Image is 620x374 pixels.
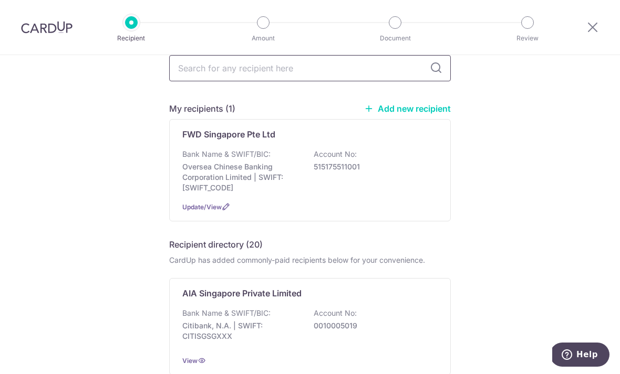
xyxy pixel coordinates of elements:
img: CardUp [21,21,73,34]
a: View [182,357,198,365]
p: Account No: [314,308,357,318]
div: CardUp has added commonly-paid recipients below for your convenience. [169,255,451,265]
h5: Recipient directory (20) [169,238,263,251]
p: 515175511001 [314,162,431,172]
p: Account No: [314,149,357,159]
p: Review [489,33,566,44]
p: FWD Singapore Pte Ltd [182,128,275,141]
p: Recipient [92,33,170,44]
iframe: Opens a widget where you can find more information [552,343,609,369]
h5: My recipients (1) [169,102,235,115]
p: Oversea Chinese Banking Corporation Limited | SWIFT: [SWIFT_CODE] [182,162,300,193]
p: Bank Name & SWIFT/BIC: [182,308,271,318]
p: Document [356,33,434,44]
p: Amount [224,33,302,44]
a: Update/View [182,203,222,211]
a: Add new recipient [364,103,451,114]
p: 0010005019 [314,320,431,331]
p: Bank Name & SWIFT/BIC: [182,149,271,159]
p: AIA Singapore Private Limited [182,287,302,300]
p: Citibank, N.A. | SWIFT: CITISGSGXXX [182,320,300,341]
input: Search for any recipient here [169,55,451,81]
